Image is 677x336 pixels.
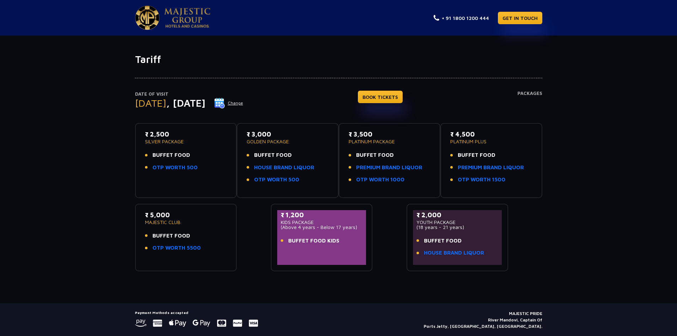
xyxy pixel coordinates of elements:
[349,129,431,139] p: ₹ 3,500
[152,244,201,252] a: OTP WORTH 5500
[288,237,339,245] span: BUFFET FOOD KIDS
[356,164,422,172] a: PREMIUM BRAND LIQUOR
[417,220,499,225] p: YOUTH PACKAGE
[135,91,243,98] p: Date of Visit
[450,139,532,144] p: PLATINUM PLUS
[356,176,404,184] a: OTP WORTH 1000
[214,97,243,109] button: Change
[450,129,532,139] p: ₹ 4,500
[417,210,499,220] p: ₹ 2,000
[517,91,542,116] h4: Packages
[247,139,329,144] p: GOLDEN PACKAGE
[356,151,394,159] span: BUFFET FOOD
[458,176,505,184] a: OTP WORTH 1500
[434,14,489,22] a: + 91 1800 1200 444
[145,129,227,139] p: ₹ 2,500
[145,210,227,220] p: ₹ 5,000
[498,12,542,24] a: GET IN TOUCH
[164,8,210,28] img: Majestic Pride
[417,225,499,230] p: (18 years - 21 years)
[281,210,363,220] p: ₹ 1,200
[424,249,484,257] a: HOUSE BRAND LIQUOR
[254,164,314,172] a: HOUSE BRAND LIQUOR
[135,97,166,109] span: [DATE]
[145,220,227,225] p: MAJESTIC CLUB
[458,164,524,172] a: PREMIUM BRAND LIQUOR
[281,220,363,225] p: KIDS PACKAGE
[281,225,363,230] p: (Above 4 years - Below 17 years)
[349,139,431,144] p: PLATINUM PACKAGE
[254,151,292,159] span: BUFFET FOOD
[152,151,190,159] span: BUFFET FOOD
[247,129,329,139] p: ₹ 3,000
[135,53,542,65] h1: Tariff
[152,164,198,172] a: OTP WORTH 500
[358,91,403,103] a: BOOK TICKETS
[135,310,258,315] h5: Payment Methods accepted
[145,139,227,144] p: SILVER PACKAGE
[254,176,299,184] a: OTP WORTH 500
[166,97,205,109] span: , [DATE]
[135,6,160,30] img: Majestic Pride
[424,237,462,245] span: BUFFET FOOD
[424,310,542,330] p: MAJESTIC PRIDE River Mandovi, Captain Of Ports Jetty, [GEOGRAPHIC_DATA], [GEOGRAPHIC_DATA].
[458,151,495,159] span: BUFFET FOOD
[152,232,190,240] span: BUFFET FOOD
